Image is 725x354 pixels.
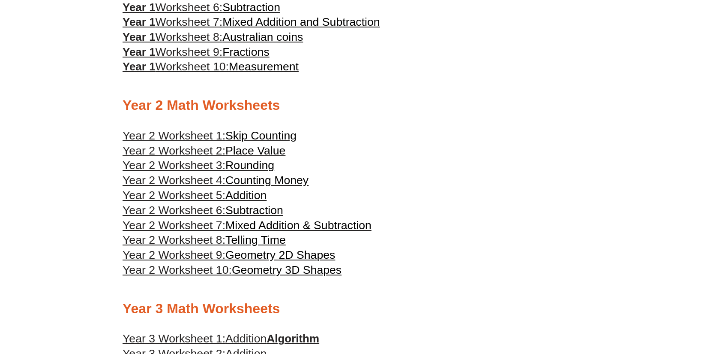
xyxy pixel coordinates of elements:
[123,300,602,318] h2: Year 3 Math Worksheets
[123,233,225,246] span: Year 2 Worksheet 8:
[225,159,274,172] span: Rounding
[123,219,225,232] span: Year 2 Worksheet 7:
[225,233,286,246] span: Telling Time
[123,204,283,217] a: Year 2 Worksheet 6:Subtraction
[123,204,225,217] span: Year 2 Worksheet 6:
[123,159,274,172] a: Year 2 Worksheet 3:Rounding
[123,248,225,261] span: Year 2 Worksheet 9:
[123,248,335,261] a: Year 2 Worksheet 9:Geometry 2D Shapes
[225,174,309,187] span: Counting Money
[682,313,725,354] iframe: Chat Widget
[225,219,371,232] span: Mixed Addition & Subtraction
[123,144,285,157] a: Year 2 Worksheet 2:Place Value
[229,60,299,73] span: Measurement
[123,1,280,14] a: Year 1Worksheet 6:Subtraction
[123,97,602,115] h2: Year 2 Math Worksheets
[222,30,303,43] span: Australian coins
[156,45,223,58] span: Worksheet 9:
[123,174,225,187] span: Year 2 Worksheet 4:
[123,159,225,172] span: Year 2 Worksheet 3:
[222,1,280,14] span: Subtraction
[123,219,371,232] a: Year 2 Worksheet 7:Mixed Addition & Subtraction
[123,45,270,58] a: Year 1Worksheet 9:Fractions
[123,189,267,202] a: Year 2 Worksheet 5:Addition
[225,129,297,142] span: Skip Counting
[232,263,342,276] span: Geometry 3D Shapes
[156,30,223,43] span: Worksheet 8:
[123,189,225,202] span: Year 2 Worksheet 5:
[123,30,303,43] a: Year 1Worksheet 8:Australian coins
[123,15,380,28] a: Year 1Worksheet 7:Mixed Addition and Subtraction
[123,129,225,142] span: Year 2 Worksheet 1:
[156,1,223,14] span: Worksheet 6:
[156,60,229,73] span: Worksheet 10:
[123,144,225,157] span: Year 2 Worksheet 2:
[156,15,223,28] span: Worksheet 7:
[123,60,299,73] a: Year 1Worksheet 10:Measurement
[123,332,225,345] span: Year 3 Worksheet 1:
[123,233,286,246] a: Year 2 Worksheet 8:Telling Time
[123,332,319,345] a: Year 3 Worksheet 1:AdditionAlgorithm
[222,15,380,28] span: Mixed Addition and Subtraction
[225,332,267,345] span: Addition
[225,248,335,261] span: Geometry 2D Shapes
[225,189,267,202] span: Addition
[123,174,309,187] a: Year 2 Worksheet 4:Counting Money
[225,204,283,217] span: Subtraction
[123,263,232,276] span: Year 2 Worksheet 10:
[225,144,285,157] span: Place Value
[123,263,342,276] a: Year 2 Worksheet 10:Geometry 3D Shapes
[222,45,270,58] span: Fractions
[123,129,297,142] a: Year 2 Worksheet 1:Skip Counting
